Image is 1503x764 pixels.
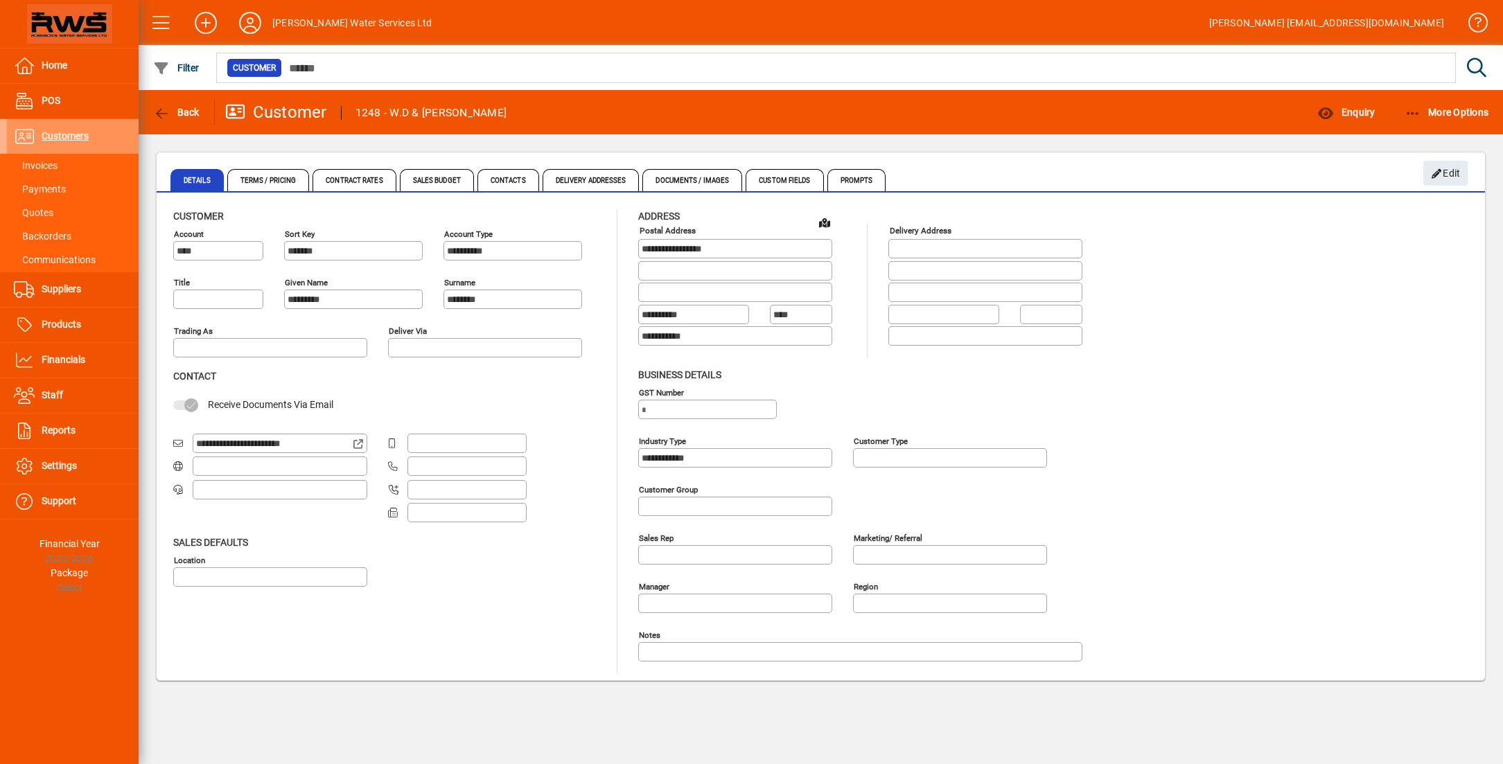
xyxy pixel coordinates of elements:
span: Quotes [14,207,53,218]
span: Reports [42,425,76,436]
mat-label: Trading as [174,326,213,336]
span: Contract Rates [313,169,396,191]
span: Home [42,60,67,71]
button: Filter [150,55,203,80]
span: Back [153,107,200,118]
span: More Options [1405,107,1489,118]
mat-label: Sort key [285,229,315,239]
a: View on map [814,211,836,233]
button: Back [150,100,203,125]
mat-label: GST Number [639,387,684,397]
span: Terms / Pricing [227,169,310,191]
span: Enquiry [1317,107,1375,118]
span: Prompts [827,169,886,191]
button: More Options [1401,100,1493,125]
span: Support [42,495,76,506]
span: Business details [638,369,721,380]
button: Enquiry [1314,100,1378,125]
button: Edit [1423,161,1468,186]
span: Customer [233,61,276,75]
span: Delivery Addresses [543,169,640,191]
span: Receive Documents Via Email [208,399,333,410]
a: Communications [7,248,139,272]
span: Communications [14,254,96,265]
a: Financials [7,343,139,377]
div: [PERSON_NAME] [EMAIL_ADDRESS][DOMAIN_NAME] [1209,12,1444,34]
span: Address [638,211,680,222]
div: 1248 - W.D & [PERSON_NAME] [355,102,507,124]
mat-label: Given name [285,278,328,287]
mat-label: Surname [444,278,475,287]
a: Knowledge Base [1458,3,1486,48]
a: Reports [7,414,139,448]
a: Suppliers [7,272,139,307]
mat-label: Region [854,581,878,591]
span: Edit [1431,162,1461,185]
span: Filter [153,62,200,73]
span: Custom Fields [746,169,823,191]
a: Home [7,48,139,83]
div: [PERSON_NAME] Water Services Ltd [272,12,432,34]
span: Staff [42,389,63,400]
a: Quotes [7,201,139,224]
a: Settings [7,449,139,483]
span: Suppliers [42,283,81,294]
a: Payments [7,177,139,201]
span: Backorders [14,231,71,242]
span: Invoices [14,160,58,171]
a: Support [7,484,139,519]
span: Financial Year [39,538,100,549]
span: Financials [42,354,85,365]
a: Products [7,308,139,342]
mat-label: Account [174,229,204,239]
a: Backorders [7,224,139,248]
span: Payments [14,184,66,195]
div: Customer [225,101,327,123]
a: Invoices [7,154,139,177]
span: Documents / Images [642,169,742,191]
button: Profile [228,10,272,35]
span: Products [42,319,81,330]
button: Add [184,10,228,35]
span: Settings [42,460,77,471]
span: Contact [173,371,216,382]
mat-label: Sales rep [639,533,674,542]
a: POS [7,84,139,118]
mat-label: Location [174,555,205,565]
mat-label: Industry type [639,436,686,445]
span: Customer [173,211,224,222]
span: Sales defaults [173,537,248,548]
span: Customers [42,130,89,141]
mat-label: Manager [639,581,669,591]
app-page-header-button: Back [139,100,215,125]
mat-label: Deliver via [389,326,427,336]
mat-label: Title [174,278,190,287]
mat-label: Customer group [639,484,698,494]
mat-label: Customer type [854,436,908,445]
span: Package [51,567,88,578]
span: Contacts [477,169,539,191]
span: Details [170,169,224,191]
a: Staff [7,378,139,413]
span: Sales Budget [400,169,474,191]
span: POS [42,95,60,106]
mat-label: Account Type [444,229,493,239]
mat-label: Marketing/ Referral [854,533,922,542]
mat-label: Notes [639,630,660,639]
